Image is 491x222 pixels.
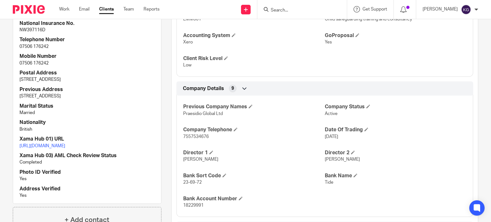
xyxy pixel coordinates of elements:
[19,86,155,93] h4: Previous Address
[19,144,65,148] a: [URL][DOMAIN_NAME]
[183,203,204,208] span: 18229991
[19,119,155,126] h4: Nationality
[99,6,114,12] a: Clients
[325,17,412,21] span: Child safeguarding training and consultancy
[19,186,155,192] h4: Address Verified
[183,195,325,202] h4: Bank Account Number
[325,157,360,162] span: [PERSON_NAME]
[183,103,325,110] h4: Previous Company Names
[183,63,191,67] span: Low
[13,5,45,14] img: Pixie
[362,7,387,11] span: Get Support
[79,6,90,12] a: Email
[183,55,325,62] h4: Client Risk Level
[183,40,193,44] span: Xero
[19,53,155,60] h4: Mobile Number
[183,180,202,185] span: 23-69-72
[325,180,333,185] span: Tide
[183,126,325,133] h4: Company Telephone
[19,103,155,110] h4: Marital Status
[325,111,338,116] span: Active
[123,6,134,12] a: Team
[19,176,155,182] p: Yes
[325,40,332,44] span: Yes
[19,36,155,43] h4: Telephone Number
[19,93,155,99] p: [STREET_ADDRESS]
[231,85,234,92] span: 9
[144,6,160,12] a: Reports
[19,110,155,116] p: Married
[19,76,155,83] p: [STREET_ADDRESS]
[19,60,155,66] p: 07506 176242
[19,70,155,76] h4: Postal Address
[325,149,466,156] h4: Director 2
[59,6,69,12] a: Work
[183,17,201,21] span: EMM001
[19,27,155,33] p: NW397116D
[325,103,466,110] h4: Company Status
[325,172,466,179] h4: Bank Name
[423,6,458,12] p: [PERSON_NAME]
[183,111,223,116] span: Praesidio Global Ltd
[183,172,325,179] h4: Bank Sort Code
[325,134,338,139] span: [DATE]
[19,20,155,27] h4: National Insurance No.
[19,136,155,142] h4: Xama Hub 01) URL
[19,152,155,159] h4: Xama Hub 03) AML Check Review Status
[183,134,209,139] span: 7557534676
[183,32,325,39] h4: Accounting System
[19,126,155,133] p: British
[183,85,224,92] span: Company Details
[183,157,218,162] span: [PERSON_NAME]
[19,43,155,50] p: 07506 176242
[325,126,466,133] h4: Date Of Trading
[270,8,328,13] input: Search
[461,4,471,15] img: svg%3E
[325,32,466,39] h4: GoProposal
[19,192,155,199] p: Yes
[19,169,155,176] h4: Photo ID Verified
[183,149,325,156] h4: Director 1
[19,159,155,165] p: Completed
